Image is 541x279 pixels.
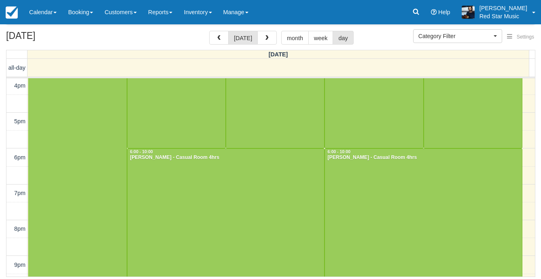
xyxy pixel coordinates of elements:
button: Category Filter [413,29,502,43]
span: 6:00 - 10:00 [327,150,350,154]
h2: [DATE] [6,31,108,46]
button: week [308,31,333,45]
button: [DATE] [228,31,258,45]
span: Category Filter [418,32,492,40]
button: day [333,31,353,45]
span: 6pm [14,154,25,161]
span: 6:00 - 10:00 [130,150,153,154]
p: [PERSON_NAME] [479,4,527,12]
span: 9pm [14,262,25,268]
div: [PERSON_NAME] - Casual Room 4hrs [327,155,520,161]
span: [DATE] [269,51,288,58]
span: all-day [8,64,25,71]
i: Help [431,9,437,15]
button: month [281,31,309,45]
img: A1 [462,6,475,19]
div: [PERSON_NAME] - Casual Room 4hrs [129,155,322,161]
span: 8pm [14,225,25,232]
button: Settings [502,31,539,43]
p: Red Star Music [479,12,527,20]
span: 5pm [14,118,25,124]
span: Help [438,9,450,15]
img: checkfront-main-nav-mini-logo.png [6,6,18,19]
span: Settings [517,34,534,40]
span: 7pm [14,190,25,196]
span: 4pm [14,82,25,89]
